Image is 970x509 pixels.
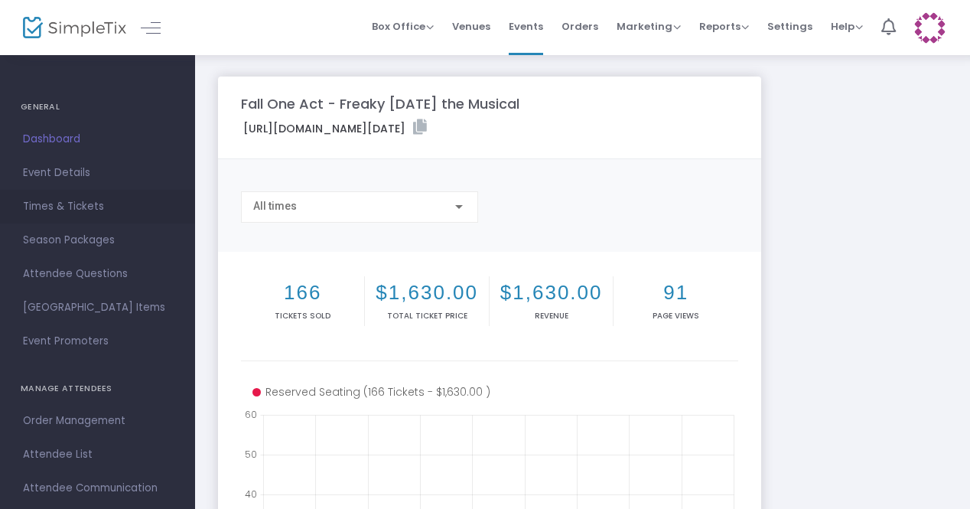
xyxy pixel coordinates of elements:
span: Event Promoters [23,331,172,351]
h2: 166 [244,281,361,305]
text: 60 [245,408,257,421]
text: 40 [245,488,257,501]
span: Attendee List [23,445,172,465]
span: All times [253,200,297,212]
span: Orders [561,7,598,46]
p: Tickets sold [244,310,361,321]
span: Order Management [23,411,172,431]
span: Attendee Communication [23,478,172,498]
h4: MANAGE ATTENDEES [21,374,174,404]
span: [GEOGRAPHIC_DATA] Items [23,298,172,318]
m-panel-title: Fall One Act - Freaky [DATE] the Musical [241,93,519,114]
text: 50 [245,448,257,461]
p: Page Views [617,310,734,321]
label: [URL][DOMAIN_NAME][DATE] [243,119,427,137]
span: Help [831,19,863,34]
span: Venues [452,7,490,46]
h2: 91 [617,281,734,305]
span: Reports [699,19,749,34]
span: Times & Tickets [23,197,172,217]
span: Marketing [617,19,681,34]
span: Box Office [372,19,434,34]
span: Season Packages [23,230,172,250]
p: Total Ticket Price [368,310,485,321]
span: Event Details [23,163,172,183]
h2: $1,630.00 [368,281,485,305]
span: Attendee Questions [23,264,172,284]
p: Revenue [493,310,610,321]
span: Dashboard [23,129,172,149]
h4: GENERAL [21,92,174,122]
h2: $1,630.00 [493,281,610,305]
span: Events [509,7,543,46]
span: Settings [767,7,812,46]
